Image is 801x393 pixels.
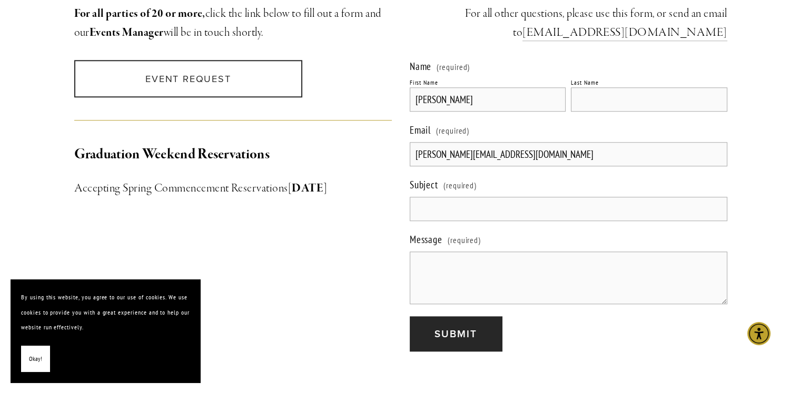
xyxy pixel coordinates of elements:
[410,178,439,191] span: Subject
[434,326,477,341] span: Submit
[443,176,477,195] span: (required)
[74,179,392,198] h3: Accepting Spring Commencement Reservations
[74,144,392,166] h2: Graduation Weekend Reservations
[410,4,727,42] h3: ​For all other questions, please use this form, or send an email to
[29,351,42,367] span: Okay!
[11,279,200,382] section: Cookie banner
[74,60,303,97] a: Event Request
[74,6,205,21] strong: For all parties of 20 or more,
[410,78,439,86] div: First Name
[21,290,190,335] p: By using this website, you agree to our use of cookies. We use cookies to provide you with a grea...
[448,230,481,249] span: (required)
[410,60,432,73] span: Name
[436,121,470,140] span: (required)
[410,316,502,351] button: SubmitSubmit
[437,63,470,71] span: (required)
[90,25,164,40] strong: Events Manager
[522,25,727,41] a: [EMAIL_ADDRESS][DOMAIN_NAME]
[74,4,392,42] h3: click the link below to fill out a form and our will be in touch shortly.
[571,78,599,86] div: Last Name
[410,124,431,136] span: Email
[410,233,443,246] span: Message
[21,346,50,372] button: Okay!
[288,181,328,196] strong: [DATE]
[747,322,770,345] div: Accessibility Menu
